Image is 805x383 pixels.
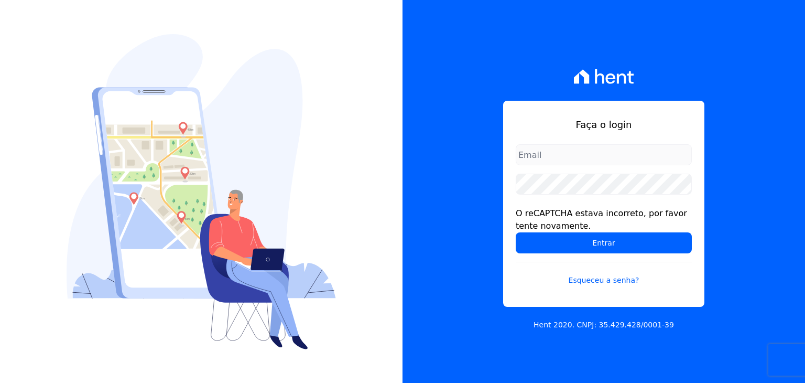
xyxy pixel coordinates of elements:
[516,118,692,132] h1: Faça o login
[67,34,336,349] img: Login
[516,144,692,165] input: Email
[516,232,692,253] input: Entrar
[516,262,692,286] a: Esqueceu a senha?
[534,320,674,331] p: Hent 2020. CNPJ: 35.429.428/0001-39
[516,207,692,232] div: O reCAPTCHA estava incorreto, por favor tente novamente.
